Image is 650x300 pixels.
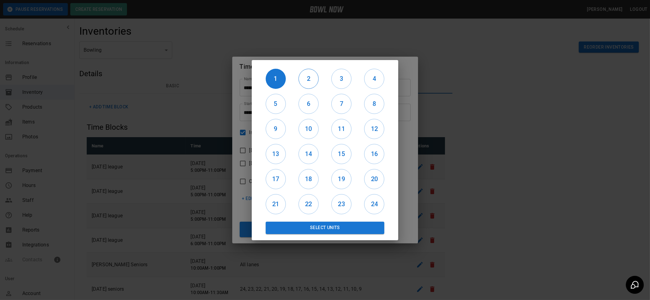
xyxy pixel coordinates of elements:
[299,74,318,84] h6: 2
[331,169,351,189] button: 19
[266,99,286,109] h6: 5
[299,69,319,89] button: 2
[331,119,351,139] button: 11
[331,69,351,89] button: 3
[266,194,286,214] button: 21
[332,124,351,134] h6: 11
[299,199,318,209] h6: 22
[299,144,319,164] button: 14
[364,174,384,184] h6: 20
[364,194,384,214] button: 24
[332,199,351,209] h6: 23
[332,149,351,159] h6: 15
[299,124,318,134] h6: 10
[266,199,286,209] h6: 21
[266,174,286,184] h6: 17
[266,69,286,89] button: 1
[299,149,318,159] h6: 14
[266,124,286,134] h6: 9
[299,99,318,109] h6: 6
[299,194,319,214] button: 22
[331,94,351,114] button: 7
[364,169,384,189] button: 20
[299,174,318,184] h6: 18
[331,144,351,164] button: 15
[364,144,384,164] button: 16
[364,124,384,134] h6: 12
[299,169,319,189] button: 18
[364,119,384,139] button: 12
[364,69,384,89] button: 4
[266,144,286,164] button: 13
[266,169,286,189] button: 17
[266,222,384,234] button: Select Units
[266,74,286,84] h6: 1
[266,119,286,139] button: 9
[332,74,351,84] h6: 3
[364,94,384,114] button: 8
[299,94,319,114] button: 6
[364,74,384,84] h6: 4
[364,199,384,209] h6: 24
[266,94,286,114] button: 5
[364,149,384,159] h6: 16
[364,99,384,109] h6: 8
[332,99,351,109] h6: 7
[266,149,286,159] h6: 13
[331,194,351,214] button: 23
[332,174,351,184] h6: 19
[299,119,319,139] button: 10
